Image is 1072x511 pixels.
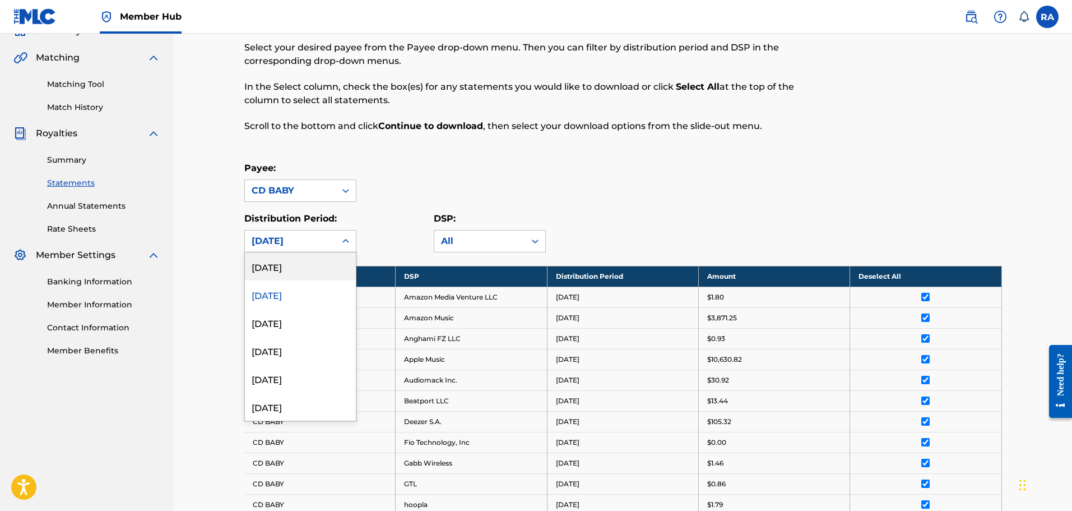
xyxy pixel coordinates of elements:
[245,252,356,280] div: [DATE]
[547,328,698,349] td: [DATE]
[547,287,698,307] td: [DATE]
[396,473,547,494] td: GTL
[434,213,456,224] label: DSP:
[994,10,1007,24] img: help
[707,458,723,468] p: $1.46
[396,390,547,411] td: Beatport LLC
[47,154,160,166] a: Summary
[244,80,828,107] p: In the Select column, check the box(es) for any statements you would like to download or click at...
[396,411,547,432] td: Deezer S.A.
[47,79,160,90] a: Matching Tool
[396,307,547,328] td: Amazon Music
[989,6,1011,28] div: Help
[245,337,356,365] div: [DATE]
[396,328,547,349] td: Anghami FZ LLC
[850,266,1001,287] th: Deselect All
[396,266,547,287] th: DSP
[396,432,547,453] td: Fio Technology, Inc
[47,177,160,189] a: Statements
[396,370,547,390] td: Audiomack Inc.
[396,287,547,307] td: Amazon Media Venture LLC
[245,309,356,337] div: [DATE]
[547,453,698,473] td: [DATE]
[245,393,356,421] div: [DATE]
[120,10,182,23] span: Member Hub
[47,200,160,212] a: Annual Statements
[960,6,982,28] a: Public Search
[547,370,698,390] td: [DATE]
[147,51,160,65] img: expand
[378,121,483,131] strong: Continue to download
[707,313,737,323] p: $3,871.25
[13,51,27,65] img: Matching
[547,432,698,453] td: [DATE]
[707,292,724,302] p: $1.80
[100,10,113,24] img: Top Rightsholder
[1018,11,1029,22] div: Notifications
[707,479,726,489] p: $0.86
[707,438,726,448] p: $0.00
[252,184,329,197] div: CD BABY
[245,280,356,309] div: [DATE]
[36,127,77,140] span: Royalties
[547,349,698,370] td: [DATE]
[244,453,396,473] td: CD BABY
[244,411,396,432] td: CD BABY
[47,299,160,311] a: Member Information
[47,223,160,235] a: Rate Sheets
[707,417,731,427] p: $105.32
[147,248,160,262] img: expand
[244,213,337,224] label: Distribution Period:
[707,355,742,365] p: $10,630.82
[252,234,329,248] div: [DATE]
[244,473,396,494] td: CD BABY
[547,307,698,328] td: [DATE]
[244,432,396,453] td: CD BABY
[147,127,160,140] img: expand
[1016,457,1072,511] iframe: Chat Widget
[244,163,276,173] label: Payee:
[36,51,80,65] span: Matching
[13,8,57,25] img: MLC Logo
[396,453,547,473] td: Gabb Wireless
[47,345,160,357] a: Member Benefits
[547,390,698,411] td: [DATE]
[707,375,729,385] p: $30.92
[245,365,356,393] div: [DATE]
[244,41,828,68] p: Select your desired payee from the Payee drop-down menu. Then you can filter by distribution peri...
[36,248,115,262] span: Member Settings
[47,276,160,288] a: Banking Information
[676,81,720,92] strong: Select All
[547,266,698,287] th: Distribution Period
[547,473,698,494] td: [DATE]
[1041,336,1072,426] iframe: Resource Center
[1019,468,1026,502] div: Drag
[441,234,518,248] div: All
[964,10,978,24] img: search
[13,24,81,38] a: SummarySummary
[707,500,723,510] p: $1.79
[244,119,828,133] p: Scroll to the bottom and click , then select your download options from the slide-out menu.
[707,396,728,406] p: $13.44
[698,266,850,287] th: Amount
[707,334,725,344] p: $0.93
[13,248,27,262] img: Member Settings
[13,127,27,140] img: Royalties
[1036,6,1059,28] div: User Menu
[47,322,160,334] a: Contact Information
[47,102,160,113] a: Match History
[547,411,698,432] td: [DATE]
[396,349,547,370] td: Apple Music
